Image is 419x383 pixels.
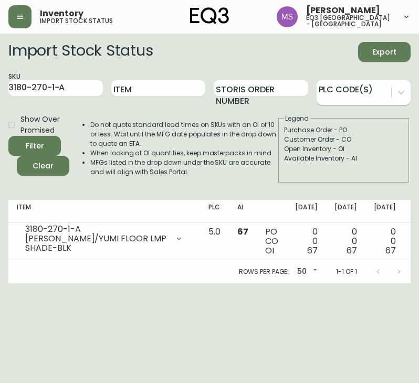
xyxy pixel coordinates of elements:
div: 3180-270-1-A [25,225,169,234]
button: Clear [17,156,69,176]
th: [DATE] [287,200,326,223]
h2: Import Stock Status [8,42,153,62]
h5: eq3 [GEOGRAPHIC_DATA] - [GEOGRAPHIC_DATA] [306,15,394,27]
p: 1-1 of 1 [336,267,357,276]
li: Do not quote standard lead times on SKUs with an OI of 10 or less. Wait until the MFG date popula... [90,120,277,148]
h5: import stock status [40,18,113,24]
li: When looking at OI quantities, keep masterpacks in mind. [90,148,277,158]
div: 50 [293,263,319,281]
div: 0 0 [374,227,396,256]
div: Filter [26,140,44,153]
th: AI [229,200,257,223]
span: 67 [347,244,357,257]
div: Purchase Order - PO [284,125,404,135]
button: Export [358,42,411,62]
span: Export [366,46,402,59]
span: Show Over Promised [20,114,61,136]
th: [DATE] [365,200,405,223]
td: 5.0 [200,223,229,260]
span: Inventory [40,9,83,18]
legend: Legend [284,114,310,123]
div: Customer Order - CO [284,135,404,144]
li: MFGs listed in the drop down under the SKU are accurate and will align with Sales Portal. [90,158,277,177]
th: Item [8,200,200,223]
div: Available Inventory - AI [284,154,404,163]
img: logo [190,7,229,24]
div: Open Inventory - OI [284,144,404,154]
span: 67 [385,244,396,257]
span: Clear [25,159,61,173]
img: 1b6e43211f6f3cc0b0729c9049b8e7af [277,6,298,27]
span: [PERSON_NAME] [306,6,380,15]
p: Rows per page: [239,267,289,276]
button: Filter [8,136,61,156]
div: [PERSON_NAME]/YUMI FLOOR LMP SHADE-BLK [25,234,169,253]
th: [DATE] [326,200,365,223]
div: 0 0 [334,227,357,256]
th: PLC [200,200,229,223]
span: 67 [307,244,318,257]
span: 67 [237,226,248,238]
span: OI [265,244,274,257]
div: 0 0 [295,227,318,256]
div: 3180-270-1-A[PERSON_NAME]/YUMI FLOOR LMP SHADE-BLK [17,227,192,250]
div: PO CO [265,227,278,256]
